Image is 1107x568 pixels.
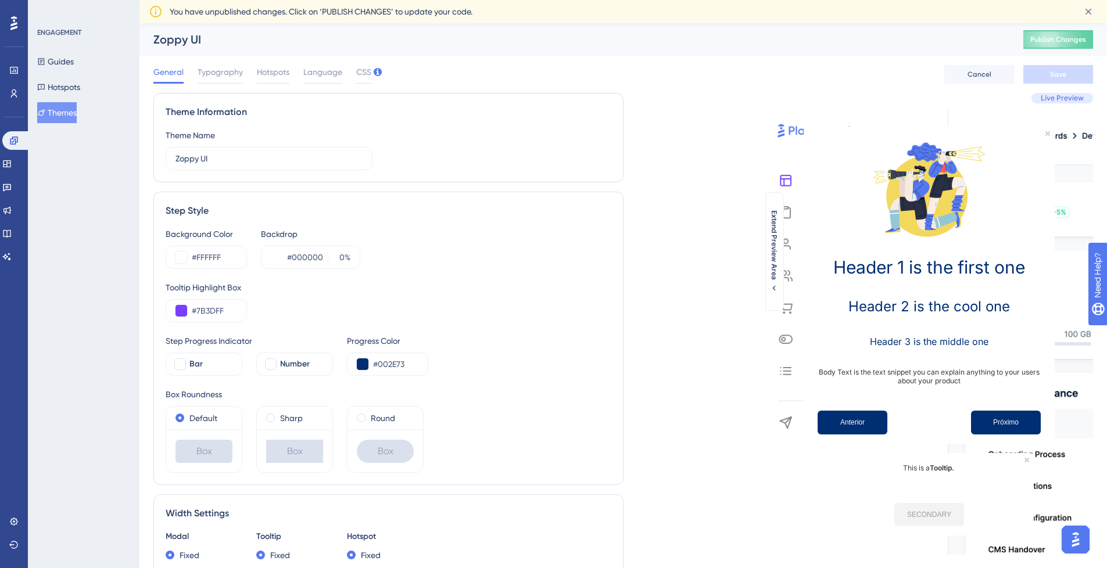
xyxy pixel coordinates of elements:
iframe: UserGuiding AI Assistant Launcher [1058,522,1093,557]
span: Number [280,357,310,371]
h3: Header 3 is the middle one [813,336,1045,347]
span: Bar [189,357,203,371]
div: Box Roundness [166,387,611,401]
span: Save [1050,70,1066,79]
div: Step Style [166,204,611,218]
span: Extend Preview Area [769,210,779,280]
button: Publish Changes [1023,30,1093,49]
h2: Header 2 is the cool one [813,298,1045,315]
div: Modal [166,530,242,544]
button: Guides [37,51,74,72]
span: Live Preview [1041,94,1084,103]
div: Step Progress Indicator [166,334,333,348]
div: Box [357,440,414,463]
span: CSS [356,65,371,79]
label: Fixed [270,548,290,562]
input: % [332,250,345,264]
button: Save [1023,65,1093,84]
label: Round [371,411,395,425]
div: Hotspot [347,530,424,544]
span: Need Help? [27,3,73,17]
button: Themes [37,102,77,123]
label: Fixed [180,548,199,562]
span: General [153,65,184,79]
div: Width Settings [166,506,611,520]
p: Body Text is the text snippet you can explain anything to your users about your product [813,368,1045,385]
div: ENGAGEMENT [37,28,81,37]
label: Sharp [280,411,303,425]
button: Cancel [944,65,1014,84]
span: Typography [198,65,243,79]
label: % [328,250,350,264]
div: Theme Name [166,128,215,142]
span: Cancel [968,70,991,79]
div: Box [266,440,323,463]
h1: Header 1 is the first one [813,257,1045,278]
div: Box [175,440,232,463]
span: Hotspots [257,65,289,79]
p: This is a [834,462,1024,473]
button: SECONDARY [894,503,964,526]
div: Zoppy UI [153,31,994,48]
div: Background Color [166,227,247,241]
b: Tooltip. [930,463,954,472]
button: Extend Preview Area [765,210,783,293]
button: Previous [818,411,887,434]
img: Modal Media [871,131,987,247]
button: Next [971,411,1041,434]
div: Tooltip Highlight Box [166,281,611,294]
span: Language [303,65,342,79]
label: Default [189,411,217,425]
div: Backdrop [261,227,360,241]
div: Tooltip [256,530,333,544]
div: Theme Information [166,105,611,119]
div: Close Preview [1045,131,1050,136]
label: Fixed [361,548,381,562]
input: Theme Name [175,152,363,165]
button: Hotspots [37,77,80,98]
span: You have unpublished changes. Click on ‘PUBLISH CHANGES’ to update your code. [170,5,472,19]
div: Close Preview [1024,458,1029,462]
div: Progress Color [347,334,428,348]
span: Publish Changes [1030,35,1086,44]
